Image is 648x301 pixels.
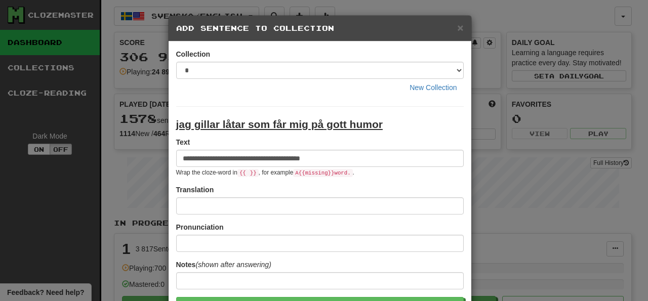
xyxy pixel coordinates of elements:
button: Close [457,22,463,33]
label: Collection [176,49,211,59]
label: Translation [176,185,214,195]
label: Text [176,137,190,147]
label: Pronunciation [176,222,224,232]
h5: Add Sentence to Collection [176,23,464,33]
code: A {{ missing }} word. [293,169,352,177]
span: × [457,22,463,33]
code: {{ [237,169,248,177]
code: }} [248,169,259,177]
button: New Collection [403,79,463,96]
u: jag gillar låtar som får mig på gott humor [176,118,383,130]
em: (shown after answering) [195,261,271,269]
small: Wrap the cloze-word in , for example . [176,169,354,176]
label: Notes [176,260,271,270]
